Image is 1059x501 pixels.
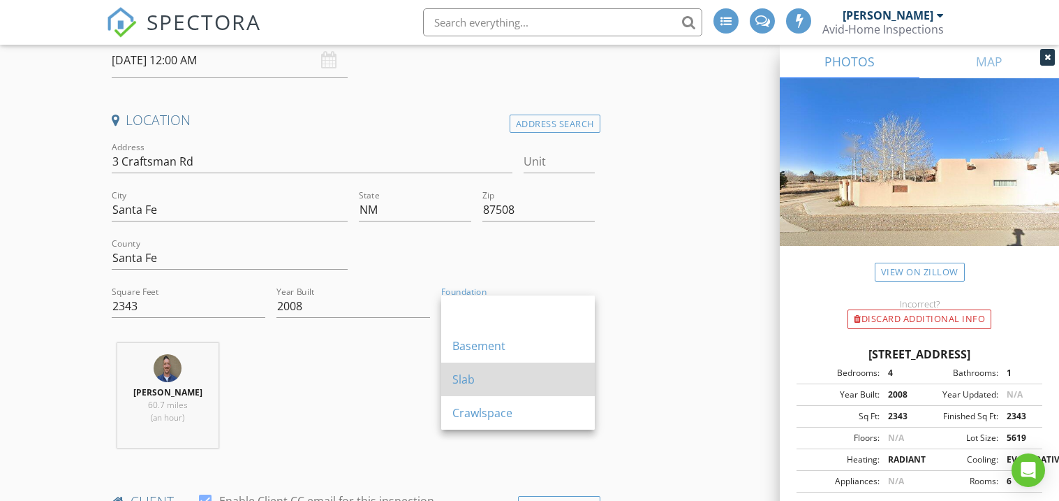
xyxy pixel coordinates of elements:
[801,475,880,488] div: Appliances:
[452,337,584,354] div: Basement
[919,475,998,488] div: Rooms:
[919,410,998,423] div: Finished Sq Ft:
[880,453,919,466] div: RADIANT
[780,78,1059,279] img: streetview
[843,8,933,22] div: [PERSON_NAME]
[106,19,261,48] a: SPECTORA
[1012,453,1045,487] div: Open Intercom Messenger
[801,389,880,401] div: Year Built:
[847,310,991,329] div: Discard Additional info
[888,432,904,444] span: N/A
[1007,389,1023,400] span: N/A
[888,475,904,487] span: N/A
[423,8,702,36] input: Search everything...
[998,432,1038,444] div: 5619
[998,410,1038,423] div: 2343
[797,346,1042,363] div: [STREET_ADDRESS]
[919,432,998,444] div: Lot Size:
[112,111,595,129] h4: Location
[154,354,182,382] img: 20250813_165452.jpg
[133,386,202,398] strong: [PERSON_NAME]
[919,367,998,379] div: Bathrooms:
[919,453,998,466] div: Cooling:
[919,45,1059,78] a: MAP
[998,475,1038,488] div: 6
[801,432,880,444] div: Floors:
[801,367,880,379] div: Bedrooms:
[148,399,188,411] span: 60.7 miles
[151,412,184,423] span: (an hour)
[880,389,919,401] div: 2008
[452,405,584,421] div: Crawlspace
[452,371,584,388] div: Slab
[880,410,919,423] div: 2343
[801,410,880,423] div: Sq Ft:
[780,45,919,78] a: PHOTOS
[510,115,600,133] div: Address Search
[801,453,880,466] div: Heating:
[822,22,944,36] div: Avid-Home Inspections
[106,7,137,38] img: The Best Home Inspection Software - Spectora
[147,7,261,36] span: SPECTORA
[880,367,919,379] div: 4
[998,453,1038,466] div: EVAPORATIVE
[780,298,1059,310] div: Incorrect?
[875,263,965,282] a: View on Zillow
[998,367,1038,379] div: 1
[112,43,348,78] input: Select date
[919,389,998,401] div: Year Updated:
